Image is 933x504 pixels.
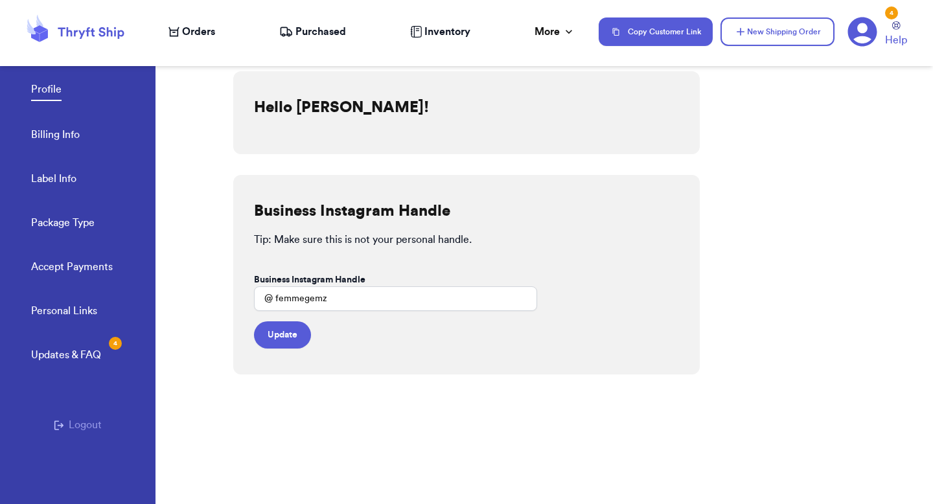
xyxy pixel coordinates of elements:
[254,201,450,222] h2: Business Instagram Handle
[182,24,215,40] span: Orders
[279,24,346,40] a: Purchased
[410,24,470,40] a: Inventory
[31,347,101,365] a: Updates & FAQ4
[599,17,713,46] button: Copy Customer Link
[885,6,898,19] div: 4
[295,24,346,40] span: Purchased
[31,171,76,189] a: Label Info
[254,232,679,247] p: Tip: Make sure this is not your personal handle.
[254,273,365,286] label: Business Instagram Handle
[31,127,80,145] a: Billing Info
[54,417,102,433] button: Logout
[254,321,311,349] button: Update
[168,24,215,40] a: Orders
[31,82,62,101] a: Profile
[424,24,470,40] span: Inventory
[31,347,101,363] div: Updates & FAQ
[254,97,429,118] h2: Hello [PERSON_NAME]!
[31,259,113,277] a: Accept Payments
[31,303,97,321] a: Personal Links
[535,24,575,40] div: More
[31,215,95,233] a: Package Type
[885,32,907,48] span: Help
[109,337,122,350] div: 4
[254,286,273,311] div: @
[885,21,907,48] a: Help
[847,17,877,47] a: 4
[720,17,835,46] button: New Shipping Order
